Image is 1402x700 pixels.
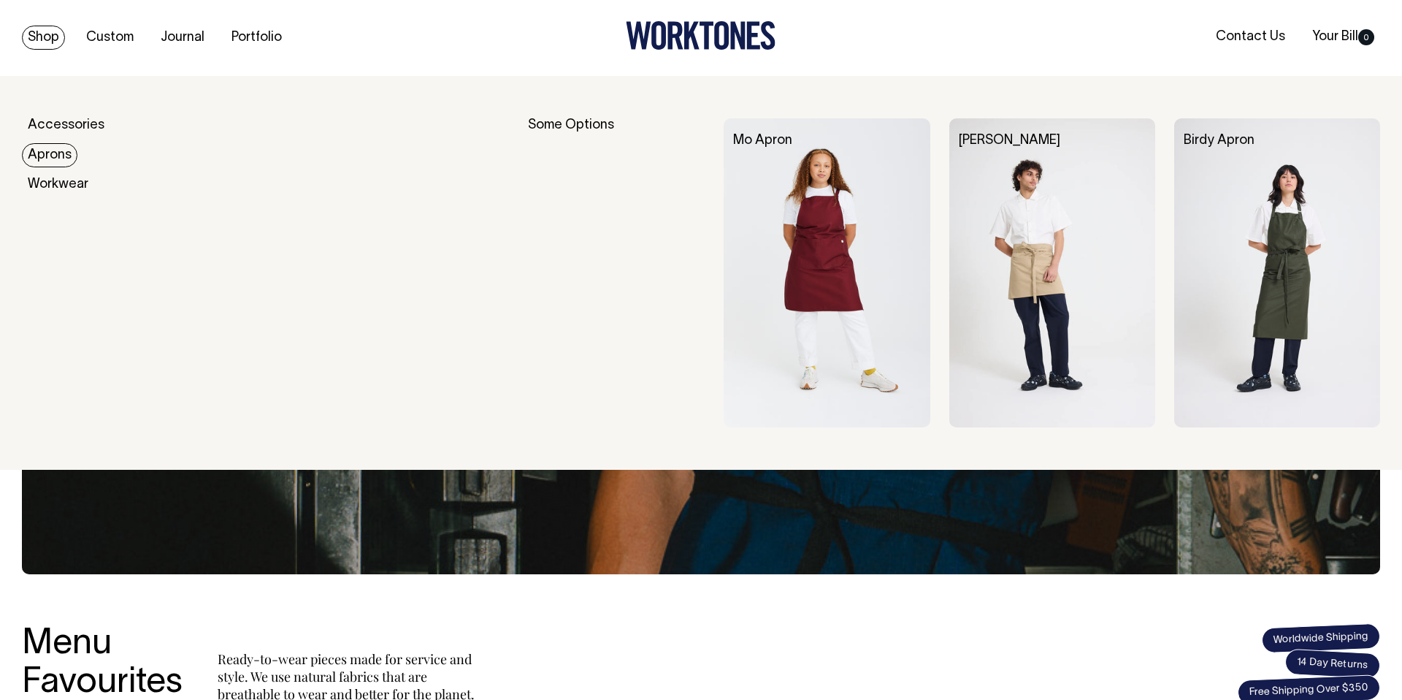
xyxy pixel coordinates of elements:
a: Journal [155,26,210,50]
a: [PERSON_NAME] [959,134,1060,147]
a: Your Bill0 [1306,25,1380,49]
a: Mo Apron [733,134,792,147]
a: Accessories [22,113,110,137]
span: 14 Day Returns [1284,649,1381,680]
a: Custom [80,26,139,50]
div: Some Options [528,118,705,427]
img: Mo Apron [724,118,930,427]
a: Contact Us [1210,25,1291,49]
img: Bobby Apron [949,118,1155,427]
a: Portfolio [226,26,288,50]
a: Aprons [22,143,77,167]
a: Shop [22,26,65,50]
img: Birdy Apron [1174,118,1380,427]
a: Workwear [22,172,94,197]
span: Worldwide Shipping [1261,623,1380,653]
a: Birdy Apron [1184,134,1254,147]
span: 0 [1358,29,1374,45]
